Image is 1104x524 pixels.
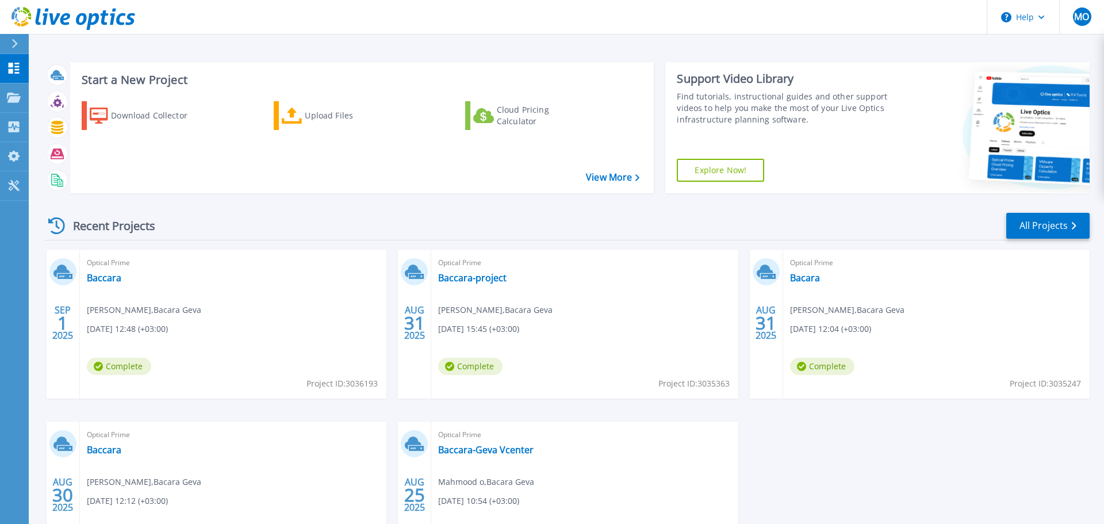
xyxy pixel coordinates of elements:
div: Cloud Pricing Calculator [497,104,589,127]
div: SEP 2025 [52,302,74,344]
a: Bacara [790,272,820,284]
span: [DATE] 15:45 (+03:00) [438,323,519,335]
span: 30 [52,490,73,500]
a: Baccara-Geva Vcenter [438,444,534,456]
span: Optical Prime [438,429,731,441]
a: Explore Now! [677,159,764,182]
span: [DATE] 10:54 (+03:00) [438,495,519,507]
span: Complete [438,358,503,375]
a: Baccara [87,444,121,456]
span: Project ID: 3036193 [306,377,378,390]
span: [PERSON_NAME] , Bacara Geva [87,304,201,316]
span: Optical Prime [790,257,1083,269]
div: Download Collector [111,104,203,127]
span: Optical Prime [87,257,379,269]
div: Recent Projects [44,212,171,240]
a: All Projects [1006,213,1090,239]
span: [DATE] 12:04 (+03:00) [790,323,871,335]
div: AUG 2025 [404,474,425,516]
span: 31 [404,318,425,328]
a: View More [586,172,639,183]
div: Support Video Library [677,71,893,86]
span: Project ID: 3035247 [1010,377,1081,390]
span: [DATE] 12:12 (+03:00) [87,495,168,507]
div: AUG 2025 [52,474,74,516]
span: 1 [57,318,68,328]
h3: Start a New Project [82,74,639,86]
div: AUG 2025 [755,302,777,344]
span: Optical Prime [438,257,731,269]
span: Mahmood o , Bacara Geva [438,476,534,488]
span: 31 [756,318,776,328]
span: Complete [790,358,854,375]
span: Optical Prime [87,429,379,441]
a: Cloud Pricing Calculator [465,101,593,130]
span: [PERSON_NAME] , Bacara Geva [438,304,553,316]
div: Find tutorials, instructional guides and other support videos to help you make the most of your L... [677,91,893,125]
span: [DATE] 12:48 (+03:00) [87,323,168,335]
a: Upload Files [274,101,402,130]
span: MO [1074,12,1089,21]
span: [PERSON_NAME] , Bacara Geva [790,304,904,316]
span: Complete [87,358,151,375]
span: [PERSON_NAME] , Bacara Geva [87,476,201,488]
div: Upload Files [305,104,397,127]
div: AUG 2025 [404,302,425,344]
a: Baccara [87,272,121,284]
a: Baccara-project [438,272,507,284]
span: 25 [404,490,425,500]
span: Project ID: 3035363 [658,377,730,390]
a: Download Collector [82,101,210,130]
